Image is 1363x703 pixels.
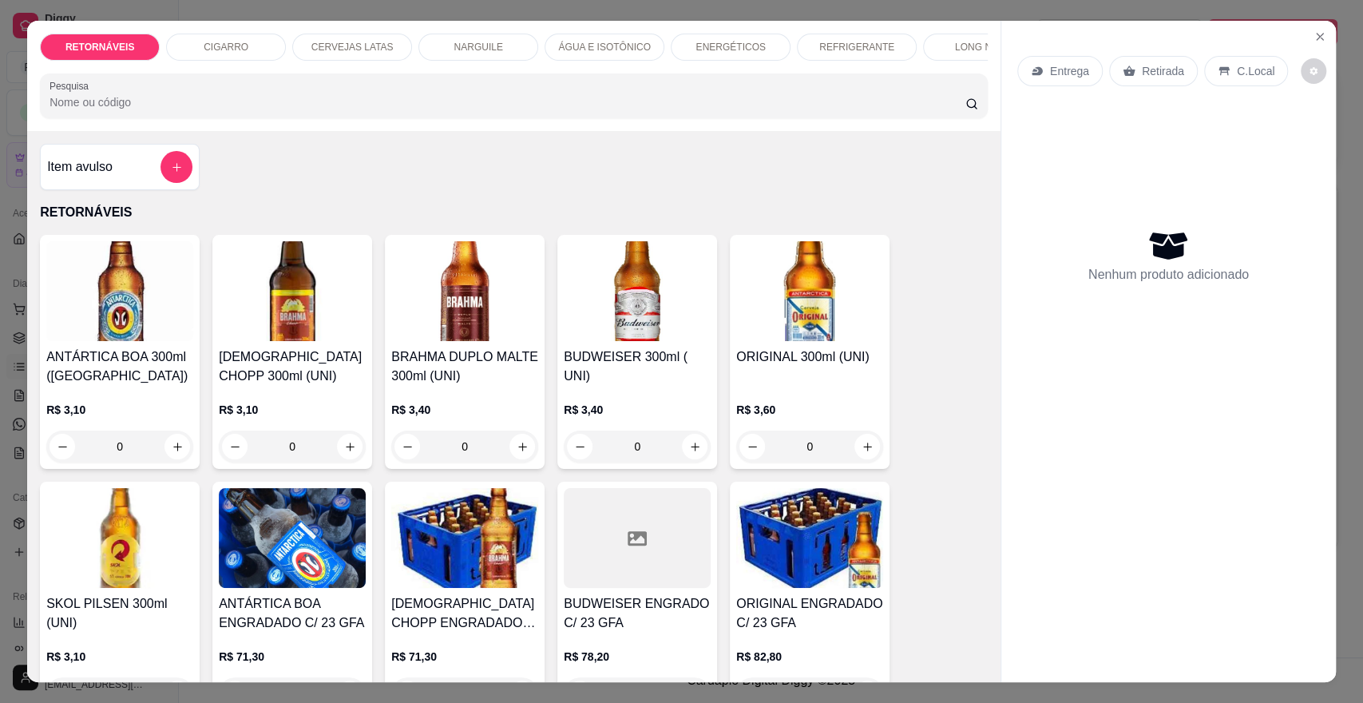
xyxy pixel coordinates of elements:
p: NARGUILE [454,41,502,54]
button: increase-product-quantity [854,434,880,459]
button: increase-product-quantity [164,434,190,459]
h4: SKOL PILSEN 300ml (UNI) [46,594,193,633]
p: R$ 82,80 [736,649,883,665]
img: product-image [219,488,366,588]
p: Nenhum produto adicionado [1088,265,1249,284]
p: R$ 3,10 [46,649,193,665]
h4: [DEMOGRAPHIC_DATA] CHOPP ENGRADADO C/ 23 GFA [391,594,538,633]
p: CIGARRO [204,41,248,54]
p: ENERGÉTICOS [695,41,765,54]
p: R$ 71,30 [219,649,366,665]
button: Close [1307,24,1333,50]
img: product-image [391,241,538,341]
label: Pesquisa [50,79,94,93]
p: REFRIGERANTE [819,41,894,54]
img: product-image [46,488,193,588]
p: CERVEJAS LATAS [311,41,394,54]
h4: BRAHMA DUPLO MALTE 300ml (UNI) [391,348,538,386]
img: product-image [391,488,538,588]
button: decrease-product-quantity [567,434,592,459]
h4: ORIGINAL ENGRADADO C/ 23 GFA [736,594,883,633]
button: increase-product-quantity [337,434,363,459]
button: decrease-product-quantity [394,434,420,459]
p: ÁGUA E ISOTÔNICO [558,41,650,54]
img: product-image [46,241,193,341]
button: increase-product-quantity [682,434,707,459]
p: Entrega [1050,63,1089,79]
p: R$ 3,40 [391,402,538,418]
p: LONG NECK [955,41,1012,54]
button: increase-product-quantity [509,434,535,459]
p: RETORNÁVEIS [65,41,134,54]
button: decrease-product-quantity [1301,58,1326,84]
button: decrease-product-quantity [222,434,248,459]
p: R$ 71,30 [391,649,538,665]
h4: ORIGINAL 300ml (UNI) [736,348,883,367]
h4: BUDWEISER ENGRADO C/ 23 GFA [564,594,711,633]
p: R$ 78,20 [564,649,711,665]
img: product-image [219,241,366,341]
h4: Item avulso [47,157,113,177]
h4: ANTÁRTICA BOA ENGRADADO C/ 23 GFA [219,594,366,633]
p: C.Local [1237,63,1274,79]
button: decrease-product-quantity [739,434,765,459]
p: R$ 3,60 [736,402,883,418]
img: product-image [564,241,711,341]
p: R$ 3,40 [564,402,711,418]
h4: [DEMOGRAPHIC_DATA] CHOPP 300ml (UNI) [219,348,366,386]
img: product-image [736,241,883,341]
p: R$ 3,10 [219,402,366,418]
h4: ANTÁRTICA BOA 300ml ([GEOGRAPHIC_DATA]) [46,348,193,386]
p: Retirada [1142,63,1184,79]
p: R$ 3,10 [46,402,193,418]
button: add-separate-item [160,151,192,183]
p: RETORNÁVEIS [40,203,988,222]
img: product-image [736,488,883,588]
h4: BUDWEISER 300ml ( UNI) [564,348,711,386]
input: Pesquisa [50,94,965,110]
button: decrease-product-quantity [50,434,75,459]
